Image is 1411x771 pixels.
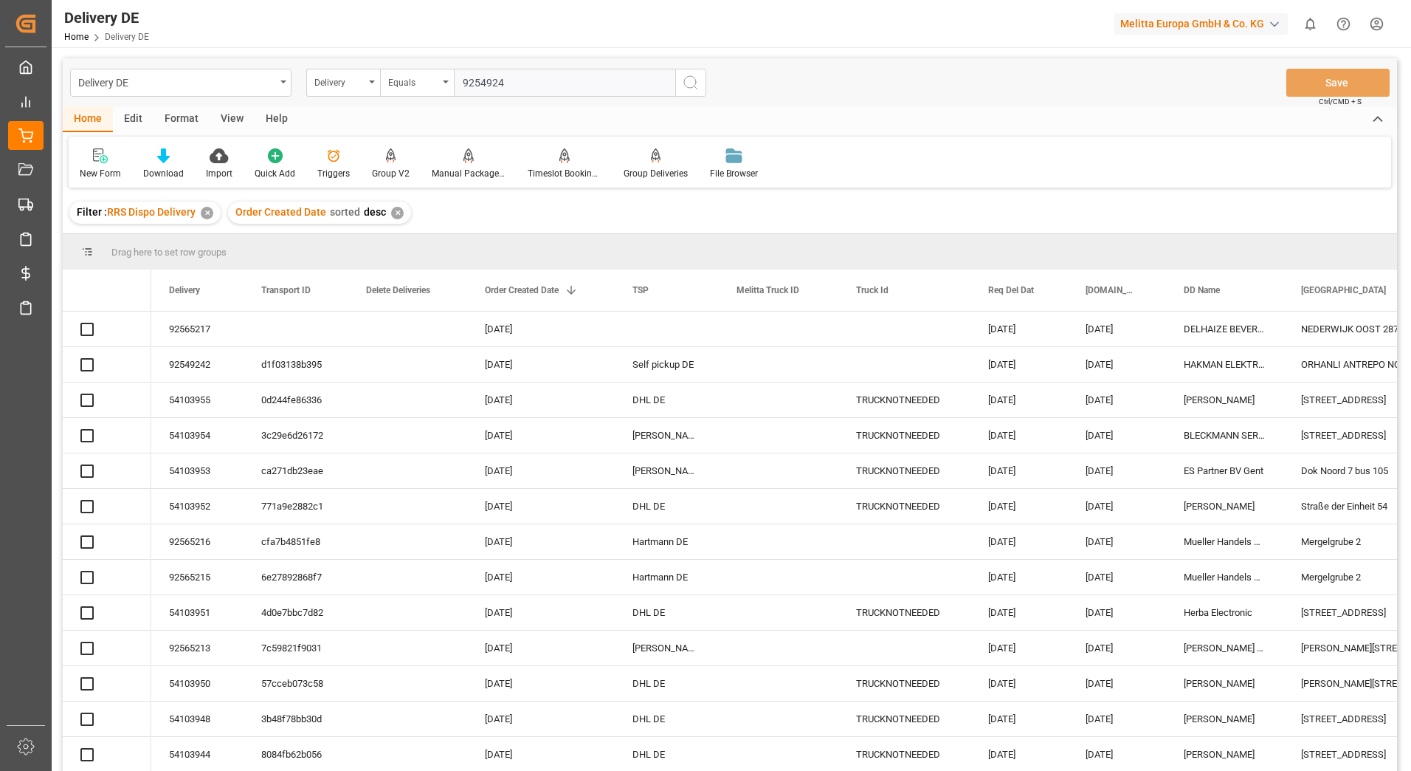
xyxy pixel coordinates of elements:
[1166,453,1283,488] div: ES Partner BV Gent
[615,666,719,701] div: DHL DE
[1166,595,1283,630] div: Herba Electronic
[1068,631,1166,665] div: [DATE]
[63,383,151,418] div: Press SPACE to select this row.
[244,524,348,559] div: cfa7b4851fe8
[169,285,200,295] span: Delivery
[615,595,719,630] div: DHL DE
[366,285,430,295] span: Delete Deliveries
[1286,69,1390,97] button: Save
[63,666,151,702] div: Press SPACE to select this row.
[970,702,1068,736] div: [DATE]
[63,702,151,737] div: Press SPACE to select this row.
[151,595,244,630] div: 54103951
[970,666,1068,701] div: [DATE]
[454,69,675,97] input: Type to search
[63,631,151,666] div: Press SPACE to select this row.
[151,312,244,346] div: 92565217
[244,631,348,665] div: 7c59821f9031
[1294,7,1327,41] button: show 0 new notifications
[838,418,970,453] div: TRUCKNOTNEEDED
[64,7,149,29] div: Delivery DE
[615,524,719,559] div: Hartmann DE
[151,489,244,524] div: 54103952
[151,383,244,417] div: 54103955
[615,347,719,382] div: Self pickup DE
[244,666,348,701] div: 57cceb073c58
[63,595,151,631] div: Press SPACE to select this row.
[1068,560,1166,594] div: [DATE]
[380,69,454,97] button: open menu
[330,206,360,218] span: sorted
[391,207,404,219] div: ✕
[255,107,299,132] div: Help
[63,524,151,560] div: Press SPACE to select this row.
[244,383,348,417] div: 0d244fe86336
[107,206,196,218] span: RRS Dispo Delivery
[63,312,151,347] div: Press SPACE to select this row.
[306,69,380,97] button: open menu
[1319,96,1362,107] span: Ctrl/CMD + S
[838,666,970,701] div: TRUCKNOTNEEDED
[615,489,719,524] div: DHL DE
[244,595,348,630] div: 4d0e7bbc7d82
[467,702,615,736] div: [DATE]
[970,524,1068,559] div: [DATE]
[467,418,615,453] div: [DATE]
[1068,702,1166,736] div: [DATE]
[77,206,107,218] span: Filter :
[970,595,1068,630] div: [DATE]
[485,285,559,295] span: Order Created Date
[70,69,291,97] button: open menu
[372,167,410,180] div: Group V2
[151,418,244,453] div: 54103954
[314,72,365,89] div: Delivery
[970,489,1068,524] div: [DATE]
[467,453,615,488] div: [DATE]
[1068,418,1166,453] div: [DATE]
[615,702,719,736] div: DHL DE
[63,347,151,383] div: Press SPACE to select this row.
[988,285,1034,295] span: Req Del Dat
[624,167,688,180] div: Group Deliveries
[838,595,970,630] div: TRUCKNOTNEEDED
[151,702,244,736] div: 54103948
[970,418,1068,453] div: [DATE]
[1068,383,1166,417] div: [DATE]
[710,167,758,180] div: File Browser
[467,595,615,630] div: [DATE]
[78,72,275,91] div: Delivery DE
[64,32,89,42] a: Home
[244,560,348,594] div: 6e27892868f7
[1166,489,1283,524] div: [PERSON_NAME]
[1068,489,1166,524] div: [DATE]
[632,285,649,295] span: TSP
[151,347,244,382] div: 92549242
[1184,285,1220,295] span: DD Name
[111,247,227,258] span: Drag here to set row groups
[364,206,386,218] span: desc
[467,666,615,701] div: [DATE]
[235,206,326,218] span: Order Created Date
[244,489,348,524] div: 771a9e2882c1
[528,167,601,180] div: Timeslot Booking Report
[1166,383,1283,417] div: [PERSON_NAME]
[615,560,719,594] div: Hartmann DE
[1166,347,1283,382] div: HAKMAN ELEKTRONIK [DOMAIN_NAME] TIC. A.S.
[151,453,244,488] div: 54103953
[1166,418,1283,453] div: BLECKMANN SERVICES
[615,383,719,417] div: DHL DE
[244,418,348,453] div: 3c29e6d26172
[970,347,1068,382] div: [DATE]
[467,383,615,417] div: [DATE]
[244,702,348,736] div: 3b48f78bb30d
[736,285,799,295] span: Melitta Truck ID
[80,167,121,180] div: New Form
[970,312,1068,346] div: [DATE]
[1068,595,1166,630] div: [DATE]
[1166,524,1283,559] div: Mueller Handels GmbH Co. KG
[1068,666,1166,701] div: [DATE]
[1114,10,1294,38] button: Melitta Europa GmbH & Co. KG
[63,107,113,132] div: Home
[151,560,244,594] div: 92565215
[1166,560,1283,594] div: Mueller Handels GmbH Co. KG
